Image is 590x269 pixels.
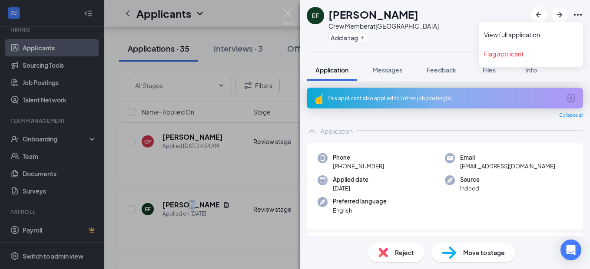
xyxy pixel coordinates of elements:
[373,66,402,74] span: Messages
[531,7,547,23] button: ArrowLeftNew
[315,66,348,74] span: Application
[460,175,480,184] span: Source
[328,22,439,30] div: Crew Member at [GEOGRAPHIC_DATA]
[360,35,365,40] svg: Plus
[484,30,578,39] a: View full application
[560,239,581,260] div: Open Intercom Messenger
[463,248,505,257] span: Move to stage
[312,11,319,20] div: EF
[573,10,583,20] svg: Ellipses
[333,184,368,193] span: [DATE]
[333,175,368,184] span: Applied date
[333,162,384,171] span: [PHONE_NUMBER]
[566,93,576,103] svg: ArrowCircle
[328,7,418,22] h1: [PERSON_NAME]
[328,95,560,102] div: This applicant also applied to 1 other job posting(s)
[525,66,537,74] span: Info
[534,10,544,20] svg: ArrowLeftNew
[333,206,387,215] span: English
[559,112,583,119] span: Collapse all
[427,66,456,74] span: Feedback
[333,153,384,162] span: Phone
[328,33,367,42] button: PlusAdd a tag
[460,162,555,171] span: [EMAIL_ADDRESS][DOMAIN_NAME]
[460,153,555,162] span: Email
[460,184,480,193] span: Indeed
[552,7,567,23] button: ArrowRight
[321,127,353,135] div: Application
[554,10,565,20] svg: ArrowRight
[333,197,387,206] span: Preferred language
[483,66,496,74] span: Files
[395,248,414,257] span: Reject
[307,126,317,136] svg: ChevronUp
